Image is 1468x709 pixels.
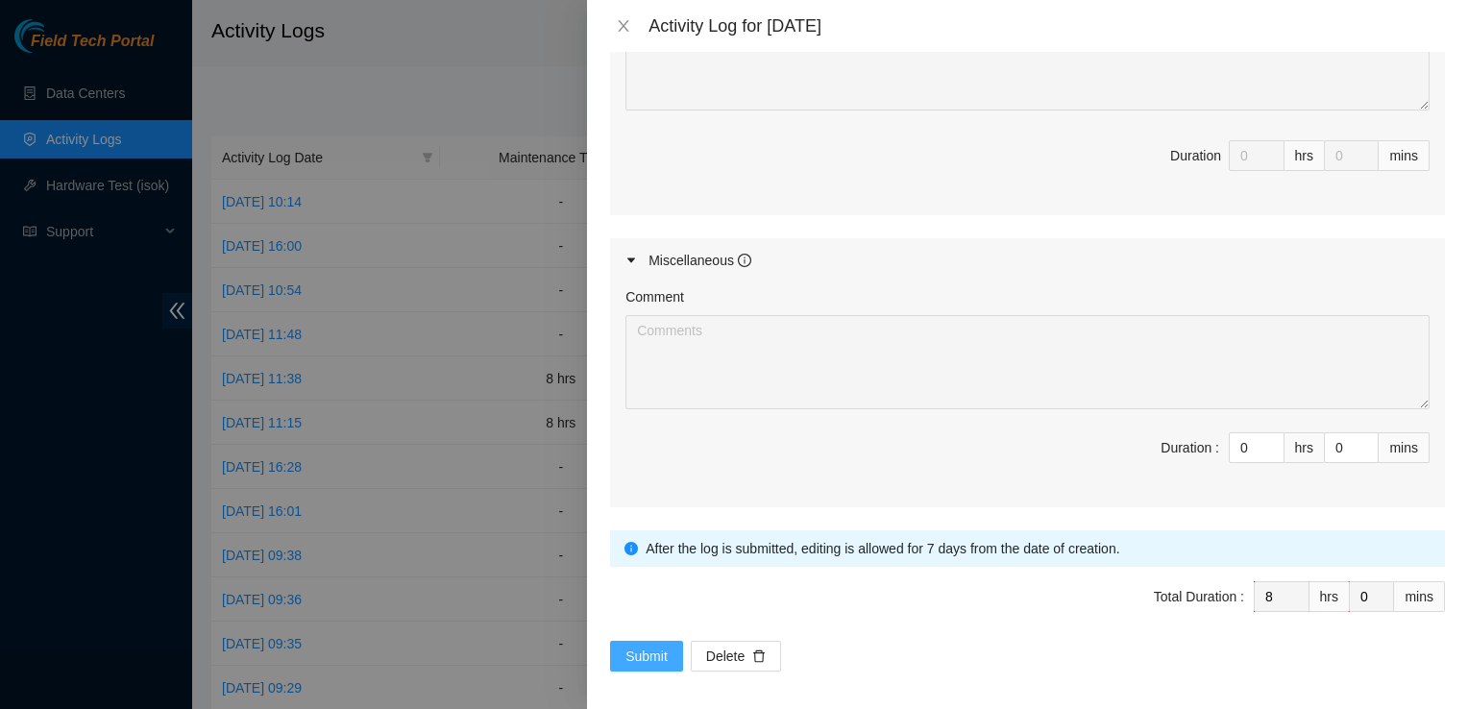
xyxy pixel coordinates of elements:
[1154,586,1244,607] div: Total Duration :
[1161,437,1219,458] div: Duration :
[610,641,683,672] button: Submit
[1284,432,1325,463] div: hrs
[648,15,1445,37] div: Activity Log for [DATE]
[625,646,668,667] span: Submit
[1394,581,1445,612] div: mins
[1284,140,1325,171] div: hrs
[616,18,631,34] span: close
[610,238,1445,282] div: Miscellaneous info-circle
[1379,432,1430,463] div: mins
[691,641,781,672] button: Deletedelete
[706,646,745,667] span: Delete
[648,250,751,271] div: Miscellaneous
[1170,145,1221,166] div: Duration
[624,542,638,555] span: info-circle
[646,538,1431,559] div: After the log is submitted, editing is allowed for 7 days from the date of creation.
[1379,140,1430,171] div: mins
[625,255,637,266] span: caret-right
[625,16,1430,110] textarea: Comment
[610,17,637,36] button: Close
[738,254,751,267] span: info-circle
[625,286,684,307] label: Comment
[752,649,766,665] span: delete
[625,315,1430,409] textarea: Comment
[1309,581,1350,612] div: hrs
